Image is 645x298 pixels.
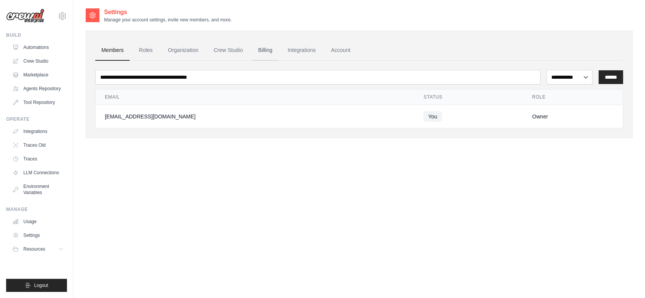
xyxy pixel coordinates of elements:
[9,125,67,138] a: Integrations
[9,167,67,179] a: LLM Connections
[9,153,67,165] a: Traces
[162,40,204,61] a: Organization
[96,89,414,105] th: Email
[34,282,48,288] span: Logout
[523,89,623,105] th: Role
[9,55,67,67] a: Crew Studio
[6,206,67,212] div: Manage
[104,8,232,17] h2: Settings
[6,279,67,292] button: Logout
[414,89,523,105] th: Status
[6,32,67,38] div: Build
[9,139,67,151] a: Traces Old
[9,83,67,95] a: Agents Repository
[9,229,67,241] a: Settings
[9,215,67,228] a: Usage
[9,96,67,109] a: Tool Repository
[282,40,322,61] a: Integrations
[252,40,279,61] a: Billing
[9,243,67,255] button: Resources
[423,111,442,122] span: You
[9,69,67,81] a: Marketplace
[6,9,44,23] img: Logo
[133,40,159,61] a: Roles
[105,113,405,120] div: [EMAIL_ADDRESS][DOMAIN_NAME]
[532,113,614,120] div: Owner
[6,116,67,122] div: Operate
[9,180,67,199] a: Environment Variables
[325,40,357,61] a: Account
[9,41,67,53] a: Automations
[95,40,130,61] a: Members
[208,40,249,61] a: Crew Studio
[104,17,232,23] p: Manage your account settings, invite new members, and more.
[23,246,45,252] span: Resources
